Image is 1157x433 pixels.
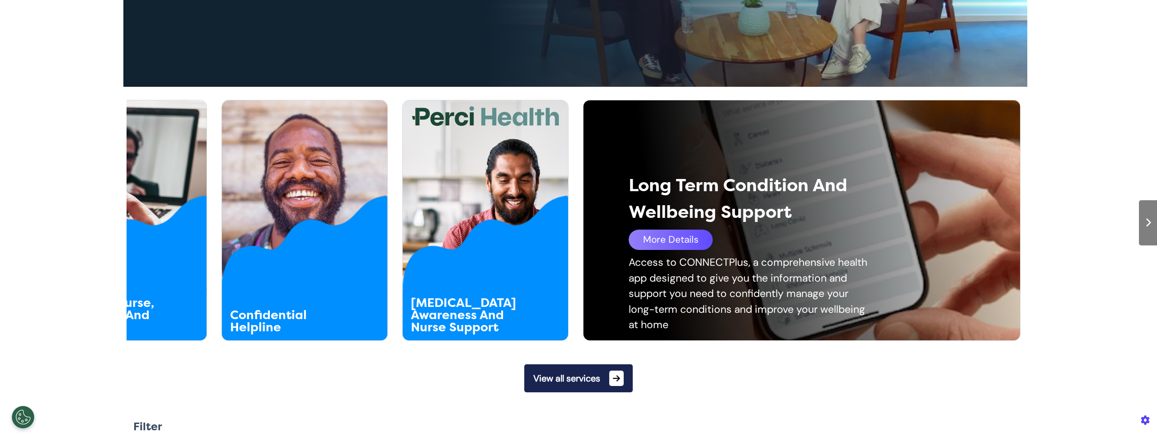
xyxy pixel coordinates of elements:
[12,406,34,428] button: Open Preferences
[524,364,633,392] button: View all services
[629,172,934,225] div: Long Term Condition And Wellbeing Support
[629,230,713,250] div: More Details
[230,309,346,334] div: Confidential Helpline
[411,297,527,334] div: [MEDICAL_DATA] Awareness And Nurse Support
[629,254,873,333] div: Access to CONNECTPlus, a comprehensive health app designed to give you the information and suppor...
